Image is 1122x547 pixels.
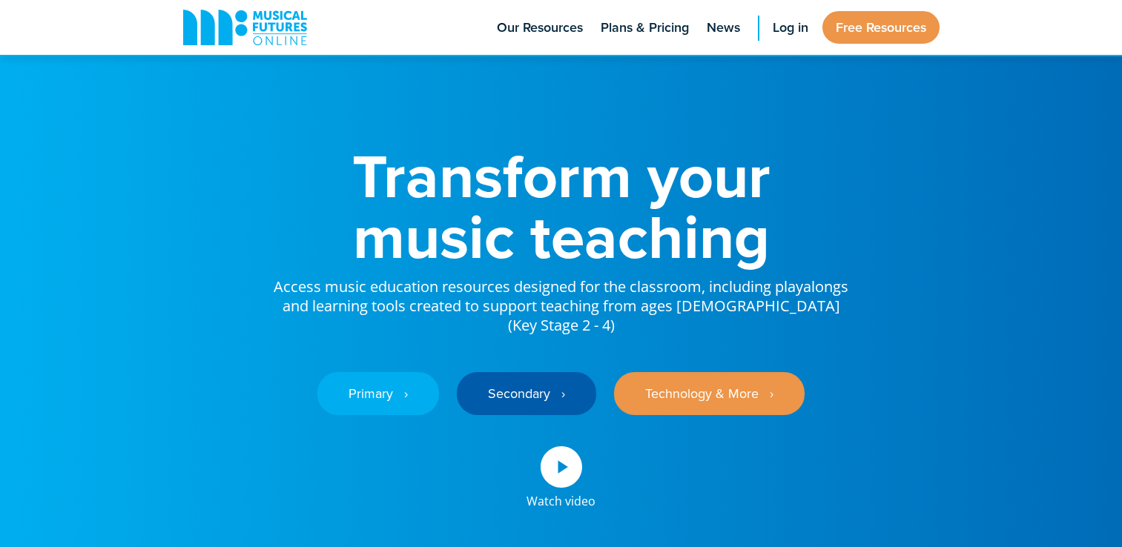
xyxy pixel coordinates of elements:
a: Free Resources [822,11,940,44]
h1: Transform your music teaching [272,145,851,267]
a: Secondary ‎‏‏‎ ‎ › [457,372,596,415]
p: Access music education resources designed for the classroom, including playalongs and learning to... [272,267,851,335]
span: Our Resources [497,18,583,38]
span: Log in [773,18,808,38]
span: News [707,18,740,38]
span: Plans & Pricing [601,18,689,38]
a: Technology & More ‎‏‏‎ ‎ › [614,372,805,415]
a: Primary ‎‏‏‎ ‎ › [317,372,439,415]
div: Watch video [527,488,595,507]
